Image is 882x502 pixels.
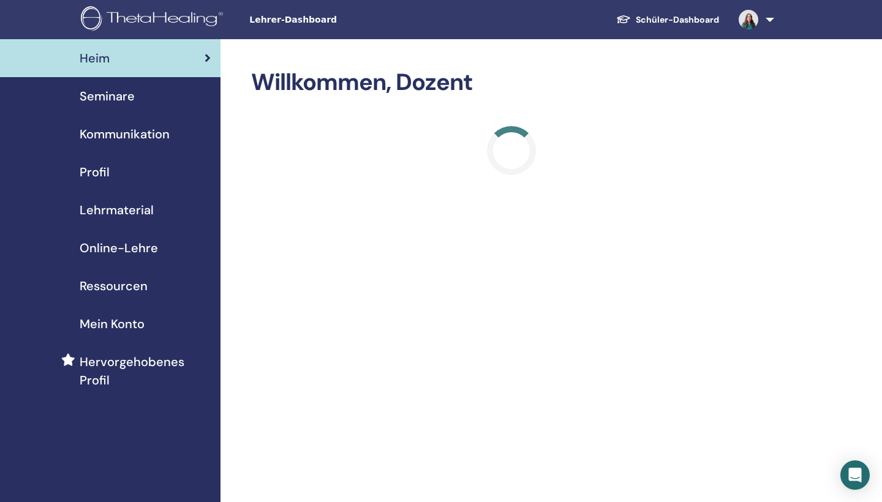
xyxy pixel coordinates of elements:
[249,13,433,26] span: Lehrer-Dashboard
[840,460,870,490] div: Open Intercom Messenger
[80,277,148,295] span: Ressourcen
[80,239,158,257] span: Online-Lehre
[80,125,170,143] span: Kommunikation
[81,6,227,34] img: logo.png
[80,353,211,389] span: Hervorgehobenes Profil
[739,10,758,29] img: default.jpg
[606,9,729,31] a: Schüler-Dashboard
[80,49,110,67] span: Heim
[80,87,135,105] span: Seminare
[616,14,631,24] img: graduation-cap-white.svg
[80,201,154,219] span: Lehrmaterial
[251,69,772,97] h2: Willkommen, Dozent
[80,315,145,333] span: Mein Konto
[80,163,110,181] span: Profil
